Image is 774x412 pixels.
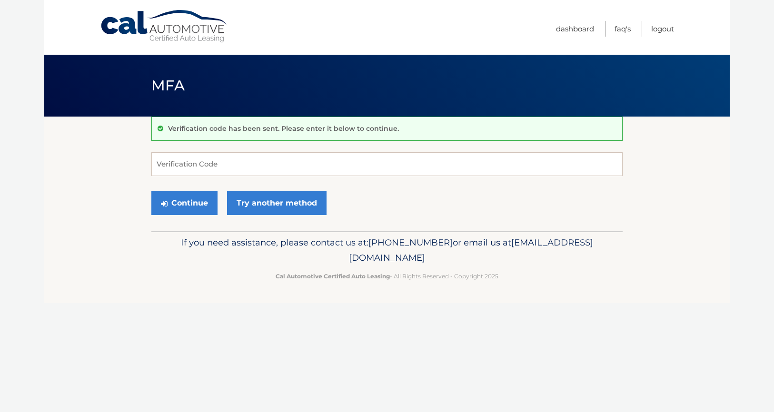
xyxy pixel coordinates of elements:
button: Continue [151,191,218,215]
p: - All Rights Reserved - Copyright 2025 [158,271,616,281]
p: If you need assistance, please contact us at: or email us at [158,235,616,265]
input: Verification Code [151,152,623,176]
a: Dashboard [556,21,594,37]
a: FAQ's [615,21,631,37]
span: [EMAIL_ADDRESS][DOMAIN_NAME] [349,237,593,263]
a: Try another method [227,191,327,215]
strong: Cal Automotive Certified Auto Leasing [276,273,390,280]
p: Verification code has been sent. Please enter it below to continue. [168,124,399,133]
a: Cal Automotive [100,10,228,43]
a: Logout [651,21,674,37]
span: [PHONE_NUMBER] [368,237,453,248]
span: MFA [151,77,185,94]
